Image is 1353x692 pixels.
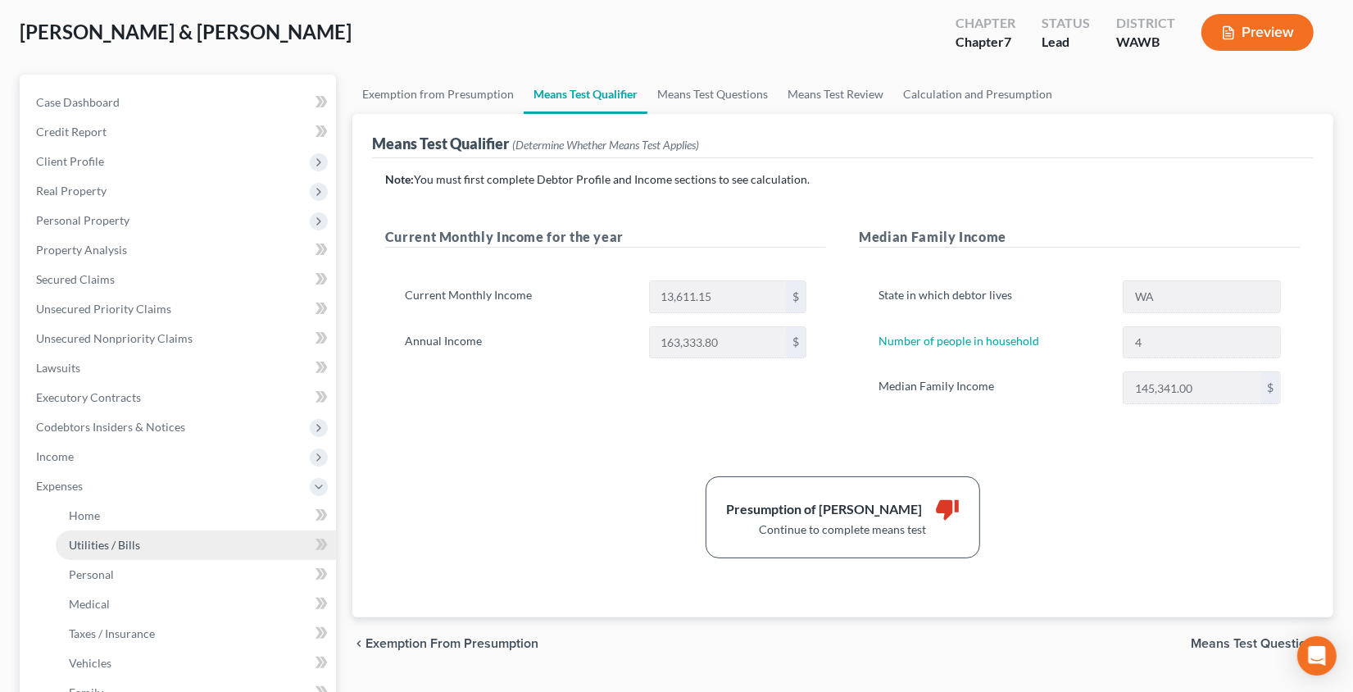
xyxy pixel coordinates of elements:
button: Preview [1201,14,1314,51]
a: Taxes / Insurance [56,619,336,649]
span: 7 [1004,34,1011,49]
span: Client Profile [36,154,104,168]
a: Number of people in household [879,334,1039,348]
h5: Median Family Income [859,227,1301,248]
span: Secured Claims [36,272,115,286]
a: Unsecured Nonpriority Claims [23,324,336,353]
span: Vehicles [69,656,111,670]
span: Case Dashboard [36,95,120,109]
a: Secured Claims [23,265,336,294]
a: Medical [56,590,336,619]
label: Annual Income [397,326,641,359]
div: $ [1260,372,1280,403]
span: (Determine Whether Means Test Applies) [512,138,699,152]
i: thumb_down [935,497,960,521]
span: Personal [69,567,114,581]
span: Home [69,508,100,522]
div: Chapter [956,14,1015,33]
i: chevron_left [352,637,365,650]
span: [PERSON_NAME] & [PERSON_NAME] [20,20,352,43]
a: Vehicles [56,649,336,678]
div: $ [786,281,806,312]
label: Median Family Income [870,371,1115,404]
div: District [1116,14,1175,33]
input: State [1124,281,1280,312]
span: Executory Contracts [36,390,141,404]
span: Unsecured Nonpriority Claims [36,331,193,345]
span: Medical [69,597,110,611]
input: -- [1124,327,1280,358]
input: 0.00 [650,327,787,358]
a: Credit Report [23,117,336,147]
span: Exemption from Presumption [365,637,538,650]
a: Exemption from Presumption [352,75,524,114]
a: Calculation and Presumption [893,75,1062,114]
input: 0.00 [1124,372,1260,403]
a: Means Test Qualifier [524,75,647,114]
a: Lawsuits [23,353,336,383]
span: Expenses [36,479,83,493]
div: $ [786,327,806,358]
a: Means Test Review [778,75,893,114]
span: Income [36,449,74,463]
span: Taxes / Insurance [69,626,155,640]
a: Home [56,501,336,530]
a: Utilities / Bills [56,530,336,560]
button: chevron_left Exemption from Presumption [352,637,538,650]
label: Current Monthly Income [397,280,641,313]
span: Codebtors Insiders & Notices [36,420,185,434]
div: Continue to complete means test [726,521,960,538]
span: Property Analysis [36,243,127,257]
a: Unsecured Priority Claims [23,294,336,324]
div: Means Test Qualifier [372,134,699,153]
span: Credit Report [36,125,107,139]
span: Lawsuits [36,361,80,375]
span: Utilities / Bills [69,538,140,552]
span: Means Test Questions [1191,637,1320,650]
div: Lead [1042,33,1090,52]
a: Executory Contracts [23,383,336,412]
h5: Current Monthly Income for the year [385,227,827,248]
span: Personal Property [36,213,129,227]
a: Means Test Questions [647,75,778,114]
div: Status [1042,14,1090,33]
p: You must first complete Debtor Profile and Income sections to see calculation. [385,171,1301,188]
a: Personal [56,560,336,590]
span: Unsecured Priority Claims [36,302,171,316]
div: WAWB [1116,33,1175,52]
a: Property Analysis [23,235,336,265]
strong: Note: [385,172,414,186]
div: Open Intercom Messenger [1297,636,1337,676]
a: Case Dashboard [23,88,336,117]
div: Presumption of [PERSON_NAME] [726,500,922,519]
input: 0.00 [650,281,787,312]
div: Chapter [956,33,1015,52]
span: Real Property [36,184,107,198]
button: Means Test Questions chevron_right [1191,637,1333,650]
label: State in which debtor lives [870,280,1115,313]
